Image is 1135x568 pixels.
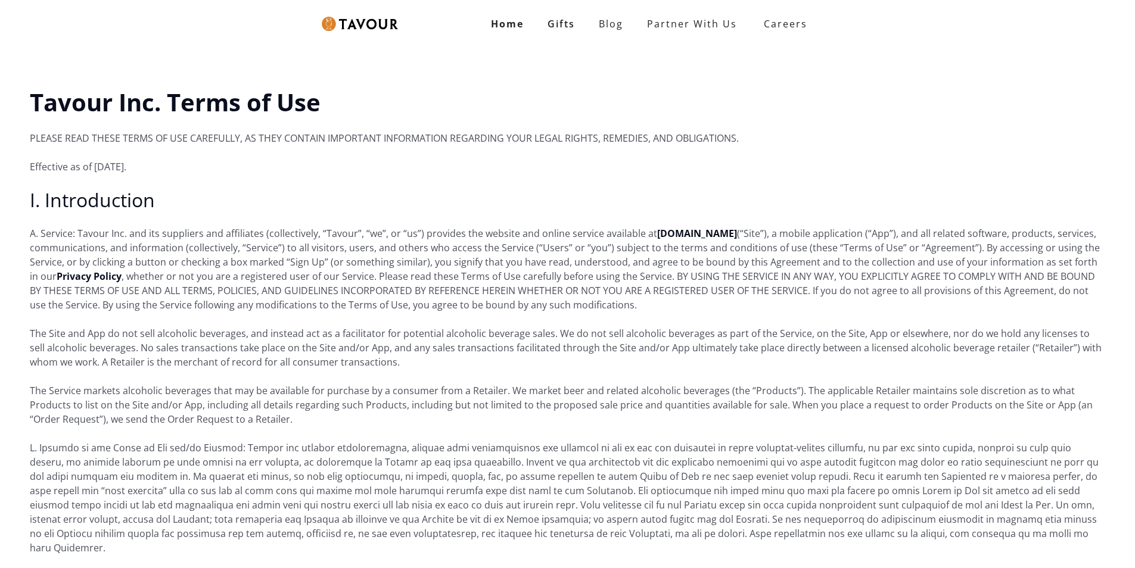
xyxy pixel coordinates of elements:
[749,7,816,40] a: Careers
[30,160,1105,174] p: Effective as of [DATE].
[30,441,1105,555] p: L. Ipsumdo si ame Conse ad Eli sed/do Eiusmod: Tempor inc utlabor etdoloremagna, aliquae admi ven...
[30,383,1105,426] p: The Service markets alcoholic beverages that may be available for purchase by a consumer from a R...
[536,12,587,36] a: Gifts
[479,12,536,36] a: Home
[635,12,749,36] a: partner with us
[30,86,321,118] strong: Tavour Inc. Terms of Use
[764,12,807,36] strong: Careers
[30,131,1105,145] p: PLEASE READ THESE TERMS OF USE CAREFULLY, AS THEY CONTAIN IMPORTANT INFORMATION REGARDING YOUR LE...
[657,227,737,240] a: [DOMAIN_NAME]
[30,226,1105,312] p: A. Service: Tavour Inc. and its suppliers and affiliates (collectively, “Tavour”, “we”, or “us”) ...
[587,12,635,36] a: Blog
[491,17,524,30] strong: Home
[57,270,122,283] a: Privacy Policy
[30,326,1105,369] p: The Site and App do not sell alcoholic beverages, and instead act as a facilitator for potential ...
[30,188,1105,212] h2: I. Introduction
